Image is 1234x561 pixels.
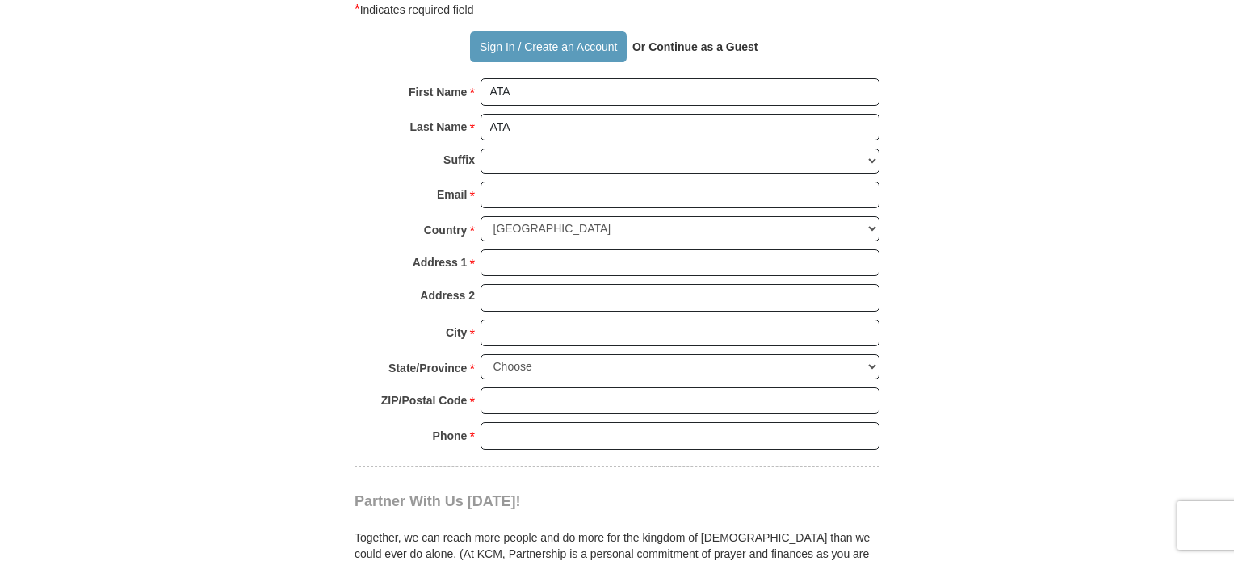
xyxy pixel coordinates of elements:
[355,493,521,509] span: Partner With Us [DATE]!
[433,425,468,447] strong: Phone
[470,31,626,62] button: Sign In / Create an Account
[437,183,467,206] strong: Email
[420,284,475,307] strong: Address 2
[413,251,468,274] strong: Address 1
[381,389,468,412] strong: ZIP/Postal Code
[632,40,758,53] strong: Or Continue as a Guest
[388,357,467,379] strong: State/Province
[410,115,468,138] strong: Last Name
[409,81,467,103] strong: First Name
[424,219,468,241] strong: Country
[446,321,467,344] strong: City
[443,149,475,171] strong: Suffix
